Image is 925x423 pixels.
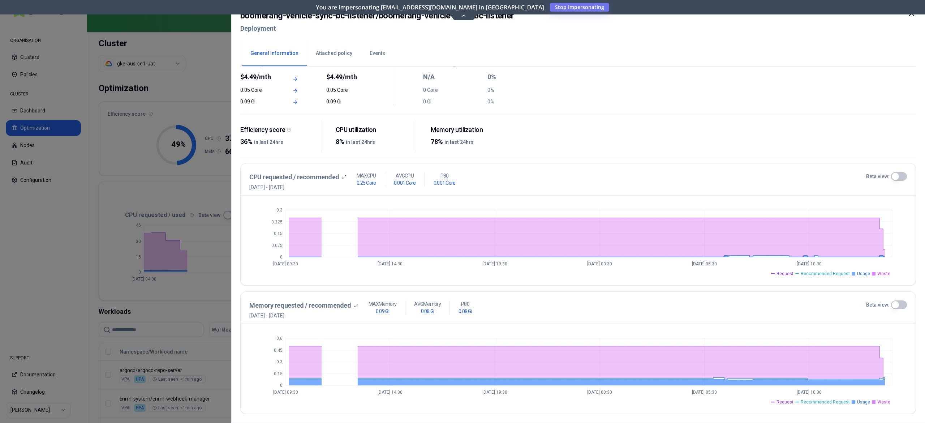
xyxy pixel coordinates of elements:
[336,126,410,134] div: CPU utilization
[857,271,870,277] span: Usage
[240,9,514,22] h2: boomerang-vehicle-sync-bc-listener / boomerang-vehicle-sync-bc-listener
[423,86,483,94] div: 0 Core
[336,137,410,147] div: 8%
[307,41,361,66] button: Attached policy
[487,98,547,105] div: 0%
[877,399,890,405] span: Waste
[797,390,822,395] tspan: [DATE] 10:30
[240,86,279,94] div: 0.05 Core
[326,86,365,94] div: 0.05 Core
[440,172,449,179] p: P80
[423,72,483,82] div: N/A
[357,172,376,179] p: MAX CPU
[487,72,547,82] div: 0%
[414,300,441,308] p: AVG Memory
[271,243,283,248] tspan: 0.075
[280,255,283,260] tspan: 0
[274,231,283,236] tspan: 0.15
[866,301,890,308] label: Beta view:
[459,308,472,315] h1: 0.08 Gi
[801,271,850,277] span: Recommended Request
[378,390,403,395] tspan: [DATE] 14:30
[421,308,434,315] h1: 0.08 Gi
[482,390,507,395] tspan: [DATE] 19:30
[240,22,514,35] h2: Deployment
[280,383,283,388] tspan: 0
[276,208,283,213] tspan: 0.3
[776,399,793,405] span: Request
[857,399,870,405] span: Usage
[326,98,365,105] div: 0.09 Gi
[487,86,547,94] div: 0%
[376,308,389,315] h1: 0.09 Gi
[369,300,397,308] p: MAX Memory
[273,390,298,395] tspan: [DATE] 09:30
[249,312,358,319] span: [DATE] - [DATE]
[276,336,283,341] tspan: 0.6
[423,98,483,105] div: 0 Gi
[274,348,283,353] tspan: 0.45
[587,390,612,395] tspan: [DATE] 00:30
[240,137,315,147] div: 36%
[273,261,298,266] tspan: [DATE] 09:30
[431,126,505,134] div: Memory utilization
[797,261,822,266] tspan: [DATE] 10:30
[378,261,403,266] tspan: [DATE] 14:30
[240,126,315,134] div: Efficiency score
[431,137,505,147] div: 78%
[801,399,850,405] span: Recommended Request
[274,371,283,376] tspan: 0.15
[346,139,375,145] span: in last 24hrs
[866,173,890,180] label: Beta view:
[357,179,376,187] h1: 0.25 Core
[254,139,283,145] span: in last 24hrs
[271,219,283,225] tspan: 0.225
[240,72,279,82] div: $4.49/mth
[692,390,717,395] tspan: [DATE] 05:30
[361,41,394,66] button: Events
[692,261,717,266] tspan: [DATE] 05:30
[240,98,279,105] div: 0.09 Gi
[877,271,890,277] span: Waste
[587,261,612,266] tspan: [DATE] 00:30
[394,179,416,187] h1: 0.001 Core
[276,359,283,364] tspan: 0.3
[326,72,365,82] div: $4.49/mth
[482,261,507,266] tspan: [DATE] 19:30
[444,139,474,145] span: in last 24hrs
[434,179,456,187] h1: 0.001 Core
[461,300,469,308] p: P80
[776,271,793,277] span: Request
[242,41,307,66] button: General information
[249,300,351,311] h3: Memory requested / recommended
[396,172,414,179] p: AVG CPU
[249,184,347,191] span: [DATE] - [DATE]
[249,172,339,182] h3: CPU requested / recommended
